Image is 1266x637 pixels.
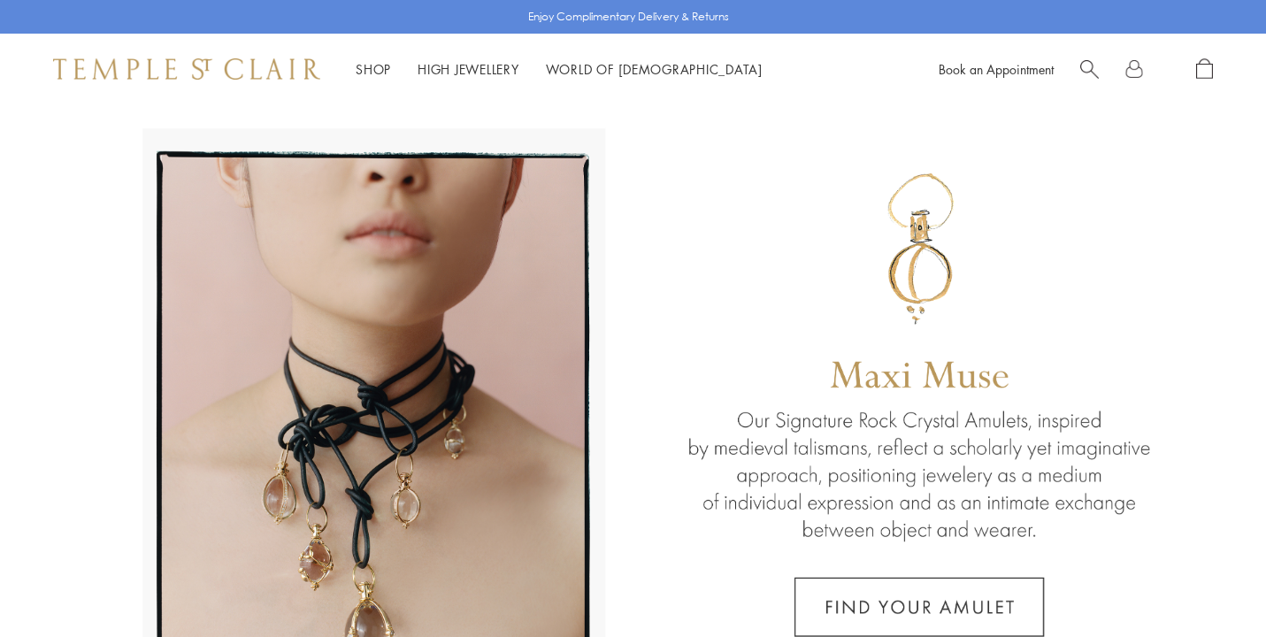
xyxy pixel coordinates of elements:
[356,58,763,81] nav: Main navigation
[418,60,519,78] a: High JewelleryHigh Jewellery
[1196,58,1213,81] a: Open Shopping Bag
[939,60,1054,78] a: Book an Appointment
[546,60,763,78] a: World of [DEMOGRAPHIC_DATA]World of [DEMOGRAPHIC_DATA]
[53,58,320,80] img: Temple St. Clair
[1080,58,1099,81] a: Search
[528,8,729,26] p: Enjoy Complimentary Delivery & Returns
[356,60,391,78] a: ShopShop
